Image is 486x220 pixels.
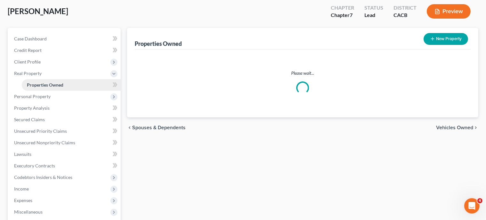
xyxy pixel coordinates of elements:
[331,12,354,19] div: Chapter
[14,128,67,134] span: Unsecured Priority Claims
[127,125,132,130] i: chevron_left
[14,47,42,53] span: Credit Report
[14,174,72,180] span: Codebtors Insiders & Notices
[424,33,468,45] button: New Property
[135,40,182,47] div: Properties Owned
[14,117,45,122] span: Secured Claims
[364,12,383,19] div: Lead
[27,82,63,88] span: Properties Owned
[464,198,480,214] iframe: Intercom live chat
[22,79,121,91] a: Properties Owned
[14,59,41,64] span: Client Profile
[364,4,383,12] div: Status
[331,4,354,12] div: Chapter
[9,102,121,114] a: Property Analysis
[427,4,471,19] button: Preview
[132,125,186,130] span: Spouses & Dependents
[436,125,473,130] span: Vehicles Owned
[140,70,466,76] p: Please wait...
[127,125,186,130] button: chevron_left Spouses & Dependents
[9,160,121,172] a: Executory Contracts
[9,125,121,137] a: Unsecured Priority Claims
[14,209,43,215] span: Miscellaneous
[14,198,32,203] span: Expenses
[436,125,478,130] button: Vehicles Owned chevron_right
[9,45,121,56] a: Credit Report
[14,71,42,76] span: Real Property
[14,140,75,145] span: Unsecured Nonpriority Claims
[350,12,353,18] span: 7
[394,12,417,19] div: CACB
[14,151,31,157] span: Lawsuits
[8,6,68,16] span: [PERSON_NAME]
[477,198,482,203] span: 4
[394,4,417,12] div: District
[9,33,121,45] a: Case Dashboard
[14,186,29,191] span: Income
[14,163,55,168] span: Executory Contracts
[9,148,121,160] a: Lawsuits
[14,36,47,41] span: Case Dashboard
[9,114,121,125] a: Secured Claims
[9,137,121,148] a: Unsecured Nonpriority Claims
[14,94,51,99] span: Personal Property
[473,125,478,130] i: chevron_right
[14,105,50,111] span: Property Analysis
